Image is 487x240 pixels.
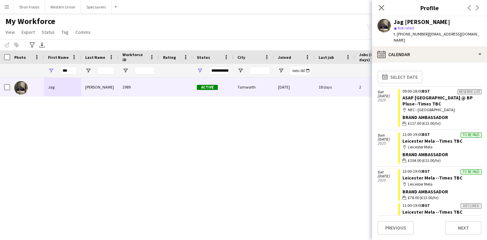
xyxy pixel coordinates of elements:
[118,78,159,96] div: 2989
[402,89,482,93] div: 09:00-18:00
[372,3,487,12] h3: Profile
[377,141,398,145] span: 2025
[408,120,441,126] span: £117.00 (£13.00/hr)
[372,46,487,63] div: Calendar
[278,55,291,60] span: Joined
[377,170,398,174] span: Sat
[359,52,387,62] span: Jobs (last 90 days)
[122,68,129,74] button: Open Filter Menu
[402,138,462,144] a: Leicester Mela --Times TBC
[163,55,176,60] span: Rating
[394,19,450,25] div: Jag [PERSON_NAME]
[278,68,284,74] button: Open Filter Menu
[377,94,398,98] span: [DATE]
[422,89,430,94] span: BST
[197,68,203,74] button: Open Filter Menu
[377,178,398,182] span: 2025
[402,203,482,208] div: 11:00-19:00
[250,67,270,75] input: City Filter Input
[135,67,155,75] input: Workforce ID Filter Input
[402,169,482,173] div: 13:00-19:00
[81,78,118,96] div: [PERSON_NAME]
[97,67,114,75] input: Last Name Filter Input
[394,31,429,37] span: t. [PHONE_NUMBER]
[62,29,69,35] span: Tag
[394,31,479,43] span: | [EMAIL_ADDRESS][DOMAIN_NAME]
[290,67,310,75] input: Joined Filter Input
[85,55,105,60] span: Last Name
[377,71,422,83] button: Select date
[14,81,28,95] img: Jag Lagah
[5,29,15,35] span: View
[377,221,414,235] button: Previous
[48,55,69,60] span: First Name
[45,0,81,14] button: Western Union
[402,215,482,221] div: Leicester Mela
[461,133,482,138] div: To be paid
[75,29,91,35] span: Comms
[22,29,35,35] span: Export
[44,78,81,96] div: Jag
[319,55,334,60] span: Last job
[85,68,91,74] button: Open Filter Menu
[422,132,430,137] span: BST
[5,16,55,26] span: My Workforce
[60,67,77,75] input: First Name Filter Input
[355,78,399,96] div: 2
[274,78,315,96] div: [DATE]
[377,98,398,102] span: 2025
[377,90,398,94] span: Sat
[408,158,441,164] span: £104.00 (£13.00/hr)
[402,181,482,187] div: Leicester Mela
[402,133,482,137] div: 11:00-19:00
[402,151,482,158] div: Brand Ambassador
[402,144,482,150] div: Leicester Mela
[197,85,218,90] span: Active
[28,41,36,49] app-action-btn: Advanced filters
[42,29,55,35] span: Status
[445,221,482,235] button: Next
[377,137,398,141] span: [DATE]
[398,25,414,30] span: Not rated
[461,203,482,209] div: Declined
[402,175,462,181] a: Leicester Mela --Times TBC
[422,203,430,208] span: BST
[14,55,26,60] span: Photo
[377,174,398,178] span: [DATE]
[422,169,430,174] span: BST
[39,28,57,37] a: Status
[197,55,210,60] span: Status
[402,95,473,107] a: ASAP [GEOGRAPHIC_DATA] @ BP Pluse--Times TBC
[458,89,482,94] div: Reserve list
[377,133,398,137] span: Sun
[3,28,18,37] a: View
[315,78,355,96] div: 18 days
[81,0,112,14] button: Specsavers
[73,28,93,37] a: Comms
[59,28,71,37] a: Tag
[38,41,46,49] app-action-btn: Export XLSX
[19,28,38,37] a: Export
[402,189,482,195] div: Brand Ambassador
[122,52,147,62] span: Workforce ID
[233,78,274,96] div: Tamworth
[237,55,245,60] span: City
[461,169,482,174] div: To be paid
[408,195,439,201] span: £78.00 (£13.00/hr)
[48,68,54,74] button: Open Filter Menu
[402,107,482,113] div: NEC--[GEOGRAPHIC_DATA]
[14,0,45,14] button: Shan Foods
[402,209,462,215] a: Leicester Mela --Times TBC
[402,114,482,120] div: Brand Ambassador
[237,68,243,74] button: Open Filter Menu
